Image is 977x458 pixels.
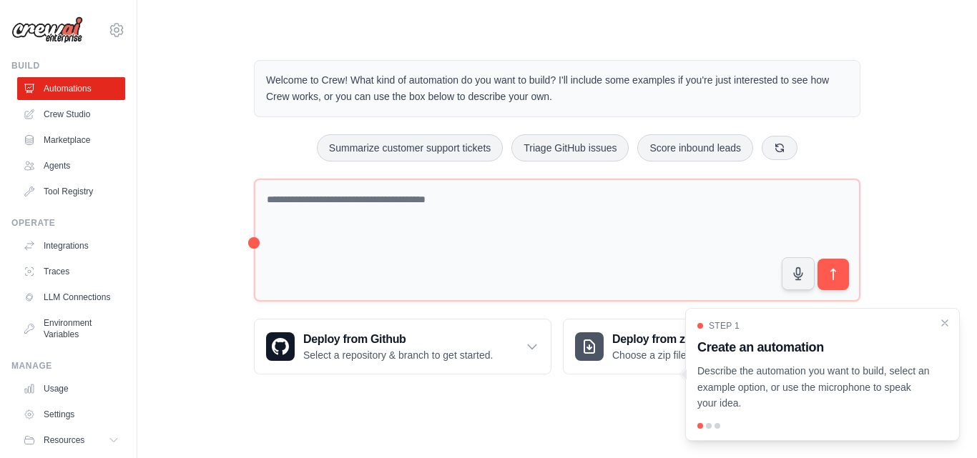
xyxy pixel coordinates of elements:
[17,260,125,283] a: Traces
[11,217,125,229] div: Operate
[11,60,125,71] div: Build
[11,16,83,44] img: Logo
[697,363,931,412] p: Describe the automation you want to build, select an example option, or use the microphone to spe...
[939,317,951,329] button: Close walkthrough
[17,403,125,426] a: Settings
[303,348,493,362] p: Select a repository & branch to get started.
[511,134,629,161] button: Triage GitHub issues
[709,320,740,332] span: Step 1
[303,331,493,348] h3: Deploy from Github
[17,312,125,346] a: Environment Variables
[44,434,84,446] span: Resources
[11,360,125,372] div: Manage
[637,134,753,161] button: Score inbound leads
[317,134,503,161] button: Summarize customer support tickets
[17,129,125,151] a: Marketplace
[612,348,733,362] p: Choose a zip file to upload.
[17,286,125,309] a: LLM Connections
[17,154,125,177] a: Agents
[17,103,125,126] a: Crew Studio
[697,337,931,357] h3: Create an automation
[17,377,125,400] a: Usage
[266,72,848,105] p: Welcome to Crew! What kind of automation do you want to build? I'll include some examples if you'...
[17,234,125,257] a: Integrations
[17,77,125,100] a: Automations
[612,331,733,348] h3: Deploy from zip file
[17,180,125,203] a: Tool Registry
[17,429,125,452] button: Resources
